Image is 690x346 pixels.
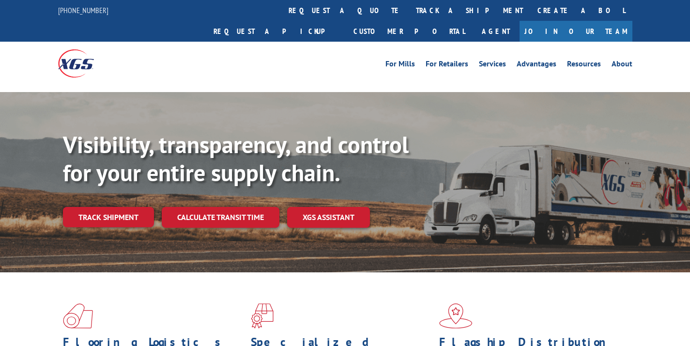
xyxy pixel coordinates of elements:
[63,207,154,227] a: Track shipment
[58,5,108,15] a: [PHONE_NUMBER]
[517,60,556,71] a: Advantages
[63,129,409,188] b: Visibility, transparency, and control for your entire supply chain.
[472,21,520,42] a: Agent
[479,60,506,71] a: Services
[520,21,632,42] a: Join Our Team
[426,60,468,71] a: For Retailers
[346,21,472,42] a: Customer Portal
[385,60,415,71] a: For Mills
[287,207,370,228] a: XGS ASSISTANT
[206,21,346,42] a: Request a pickup
[162,207,279,228] a: Calculate transit time
[251,303,274,329] img: xgs-icon-focused-on-flooring-red
[439,303,473,329] img: xgs-icon-flagship-distribution-model-red
[63,303,93,329] img: xgs-icon-total-supply-chain-intelligence-red
[567,60,601,71] a: Resources
[612,60,632,71] a: About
